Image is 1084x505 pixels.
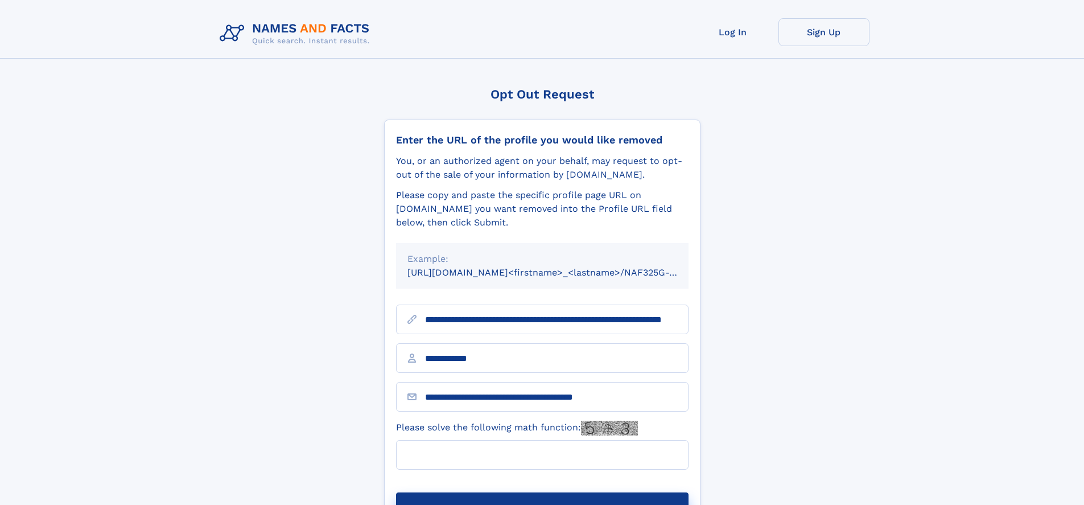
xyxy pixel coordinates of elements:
small: [URL][DOMAIN_NAME]<firstname>_<lastname>/NAF325G-xxxxxxxx [407,267,710,278]
label: Please solve the following math function: [396,421,638,436]
div: Please copy and paste the specific profile page URL on [DOMAIN_NAME] you want removed into the Pr... [396,188,689,229]
div: Enter the URL of the profile you would like removed [396,134,689,146]
a: Sign Up [778,18,869,46]
img: Logo Names and Facts [215,18,379,49]
div: Opt Out Request [384,87,700,101]
a: Log In [687,18,778,46]
div: Example: [407,252,677,266]
div: You, or an authorized agent on your behalf, may request to opt-out of the sale of your informatio... [396,154,689,182]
